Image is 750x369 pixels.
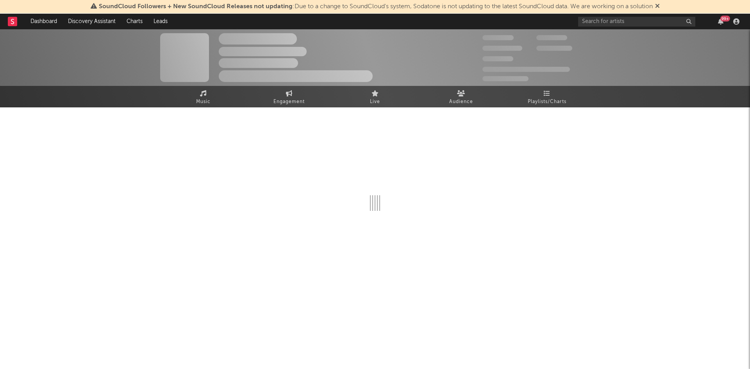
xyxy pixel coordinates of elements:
[332,86,418,107] a: Live
[536,46,572,51] span: 1,000,000
[536,35,567,40] span: 100,000
[418,86,504,107] a: Audience
[246,86,332,107] a: Engagement
[504,86,590,107] a: Playlists/Charts
[121,14,148,29] a: Charts
[273,97,305,107] span: Engagement
[718,18,723,25] button: 99+
[482,67,570,72] span: 50,000,000 Monthly Listeners
[482,76,529,81] span: Jump Score: 85.0
[160,86,246,107] a: Music
[482,46,522,51] span: 50,000,000
[578,17,695,27] input: Search for artists
[655,4,660,10] span: Dismiss
[25,14,62,29] a: Dashboard
[449,97,473,107] span: Audience
[99,4,293,10] span: SoundCloud Followers + New SoundCloud Releases not updating
[148,14,173,29] a: Leads
[482,35,514,40] span: 300,000
[720,16,730,21] div: 99 +
[99,4,653,10] span: : Due to a change to SoundCloud's system, Sodatone is not updating to the latest SoundCloud data....
[528,97,566,107] span: Playlists/Charts
[62,14,121,29] a: Discovery Assistant
[482,56,513,61] span: 100,000
[370,97,380,107] span: Live
[196,97,211,107] span: Music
